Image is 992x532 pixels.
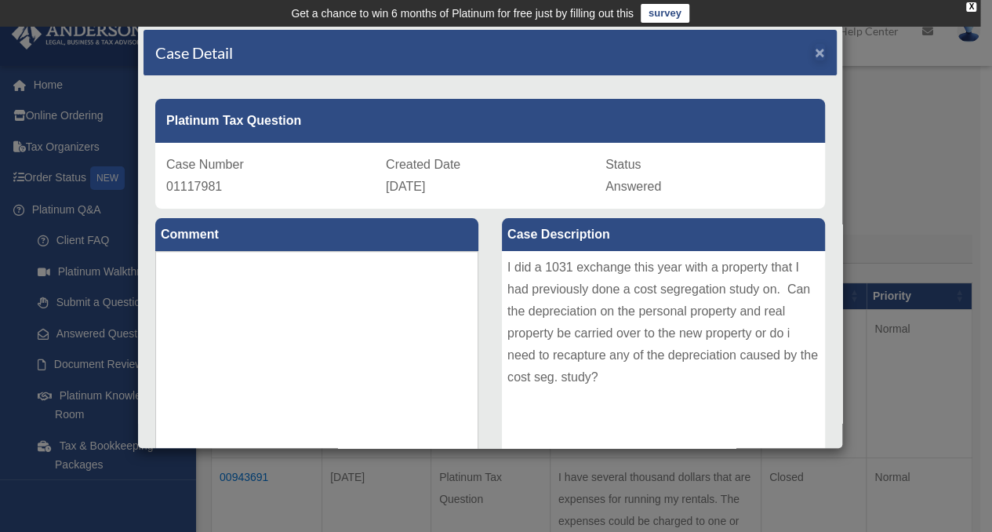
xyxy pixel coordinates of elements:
h4: Case Detail [155,42,233,64]
span: [DATE] [386,180,425,193]
span: Answered [605,180,661,193]
a: survey [641,4,689,23]
div: I did a 1031 exchange this year with a property that I had previously done a cost segregation stu... [502,251,825,486]
button: Close [815,44,825,60]
div: Get a chance to win 6 months of Platinum for free just by filling out this [291,4,634,23]
div: close [966,2,976,12]
label: Comment [155,218,478,251]
span: 01117981 [166,180,222,193]
div: Platinum Tax Question [155,99,825,143]
label: Case Description [502,218,825,251]
span: Case Number [166,158,244,171]
span: × [815,43,825,61]
span: Status [605,158,641,171]
span: Created Date [386,158,460,171]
